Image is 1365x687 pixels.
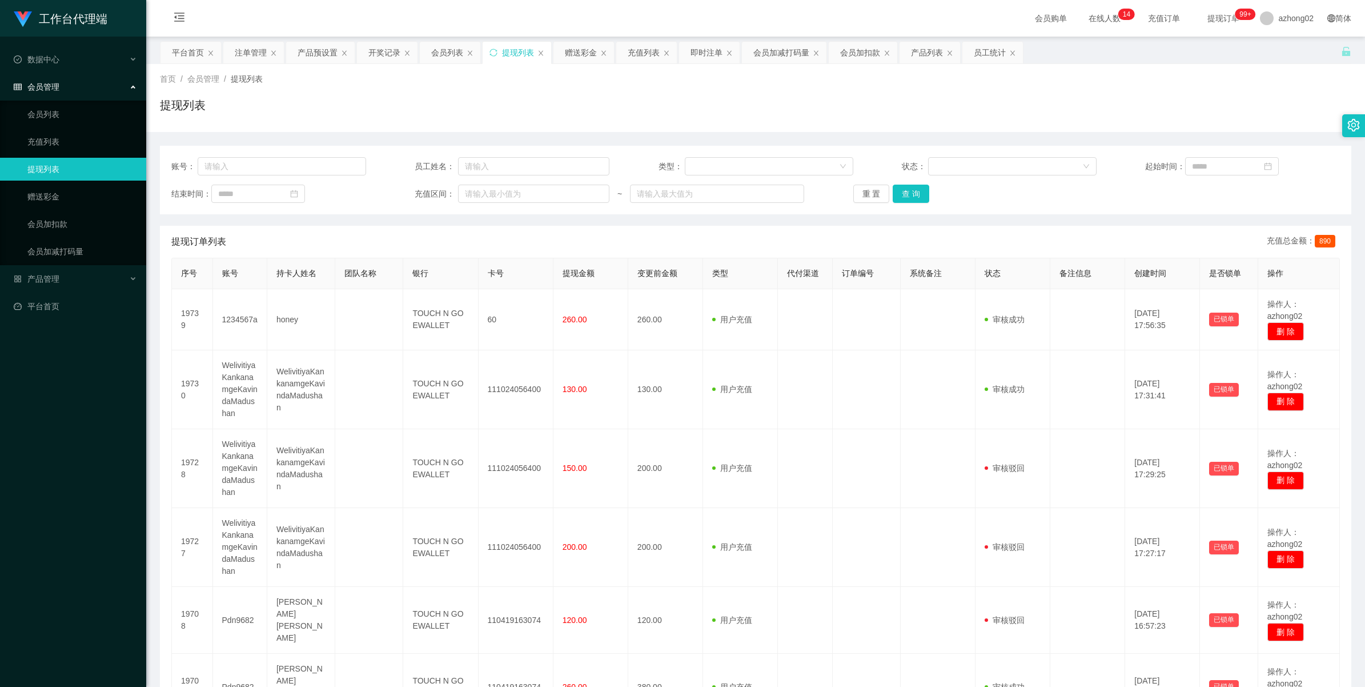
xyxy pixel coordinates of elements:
span: 充值订单 [1142,14,1186,22]
i: 图标: close [1009,50,1016,57]
span: 200.00 [563,542,587,552]
a: 图标: dashboard平台首页 [14,295,137,318]
span: ~ [609,188,630,200]
button: 删 除 [1267,472,1304,490]
td: WelivitiyaKankanamgeKavindaMadushan [213,350,267,429]
span: 提现订单列表 [171,235,226,249]
span: 操作人：azhong02 [1267,449,1303,470]
div: 平台首页 [172,42,204,63]
td: 19708 [172,587,213,654]
span: 类型： [659,161,685,173]
span: 用户充值 [712,385,752,394]
p: 4 [1126,9,1130,20]
div: 会员加扣款 [840,42,880,63]
span: 结束时间： [171,188,211,200]
a: 充值列表 [27,130,137,153]
i: 图标: calendar [1264,162,1272,170]
sup: 14 [1118,9,1135,20]
span: 审核驳回 [985,542,1025,552]
div: 充值列表 [628,42,660,63]
div: 注单管理 [235,42,267,63]
div: 产品列表 [911,42,943,63]
div: 充值总金额： [1267,235,1340,249]
input: 请输入最小值为 [458,185,609,203]
input: 请输入最大值为 [630,185,804,203]
div: 即时注单 [690,42,722,63]
span: 类型 [712,269,728,278]
td: 19730 [172,350,213,429]
span: 状态 [985,269,1001,278]
span: 操作人：azhong02 [1267,299,1303,321]
i: 图标: close [663,50,670,57]
i: 图标: close [270,50,277,57]
a: 工作台代理端 [14,14,107,23]
i: 图标: close [207,50,214,57]
div: 会员列表 [431,42,463,63]
i: 图标: calendar [290,190,298,198]
span: 变更前金额 [637,269,677,278]
span: 账号 [222,269,238,278]
button: 已锁单 [1209,541,1239,554]
i: 图标: close [404,50,411,57]
span: 操作人：azhong02 [1267,600,1303,621]
td: [DATE] 17:29:25 [1125,429,1200,508]
div: 提现列表 [502,42,534,63]
span: 操作 [1267,269,1283,278]
td: Pdn9682 [213,587,267,654]
p: 1 [1123,9,1127,20]
td: 111024056400 [479,429,553,508]
span: 备注信息 [1059,269,1091,278]
td: 19727 [172,508,213,587]
span: 提现列表 [231,74,263,83]
td: 200.00 [628,508,703,587]
td: 19739 [172,289,213,350]
td: [DATE] 17:27:17 [1125,508,1200,587]
td: WelivitiyaKankanamgeKavindaMadushan [213,429,267,508]
span: 审核成功 [985,385,1025,394]
div: 开奖记录 [368,42,400,63]
a: 会员加减打码量 [27,240,137,263]
input: 请输入 [198,157,366,175]
span: 提现金额 [563,269,595,278]
span: 用户充值 [712,542,752,552]
a: 赠送彩金 [27,185,137,208]
span: 130.00 [563,385,587,394]
a: 会员列表 [27,103,137,126]
div: 会员加减打码量 [753,42,809,63]
span: 持卡人姓名 [276,269,316,278]
td: WelivitiyaKankanamgeKavindaMadushan [267,508,335,587]
i: 图标: down [1083,163,1090,171]
td: [DATE] 17:31:41 [1125,350,1200,429]
span: 用户充值 [712,315,752,324]
td: 1234567a [213,289,267,350]
button: 已锁单 [1209,613,1239,627]
img: logo.9652507e.png [14,11,32,27]
td: WelivitiyaKankanamgeKavindaMadushan [213,508,267,587]
i: 图标: close [813,50,820,57]
i: 图标: unlock [1341,46,1351,57]
span: 账号： [171,161,198,173]
span: / [180,74,183,83]
sup: 1047 [1235,9,1255,20]
td: TOUCH N GO EWALLET [403,429,478,508]
span: 审核驳回 [985,464,1025,473]
span: / [224,74,226,83]
span: 120.00 [563,616,587,625]
i: 图标: down [840,163,846,171]
i: 图标: close [467,50,473,57]
span: 团队名称 [344,269,376,278]
span: 是否锁单 [1209,269,1241,278]
td: 111024056400 [479,508,553,587]
td: TOUCH N GO EWALLET [403,289,478,350]
span: 会员管理 [187,74,219,83]
span: 260.00 [563,315,587,324]
td: TOUCH N GO EWALLET [403,587,478,654]
span: 会员管理 [14,82,59,91]
span: 员工姓名： [415,161,458,173]
td: honey [267,289,335,350]
i: 图标: setting [1347,119,1360,131]
a: 会员加扣款 [27,213,137,235]
span: 卡号 [488,269,504,278]
span: 操作人：azhong02 [1267,528,1303,549]
a: 提现列表 [27,158,137,181]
